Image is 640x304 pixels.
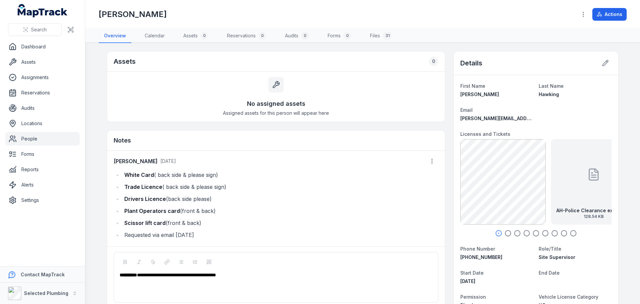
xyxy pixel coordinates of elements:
[247,99,305,108] h3: No assigned assets
[5,40,80,53] a: Dashboard
[460,83,485,89] span: First Name
[460,254,502,260] span: [PHONE_NUMBER]
[200,32,208,40] div: 0
[556,207,631,214] strong: AH-Police Clearance exp [DATE]
[223,110,329,116] span: Assigned assets for this person will appear here
[539,91,559,97] span: Hawking
[460,294,486,300] span: Permission
[5,55,80,69] a: Assets
[114,57,136,66] h2: Assets
[322,29,357,43] a: Forms0
[160,158,176,164] span: [DATE]
[280,29,314,43] a: Audits0
[5,178,80,192] a: Alerts
[5,132,80,145] a: People
[343,32,351,40] div: 0
[460,246,495,252] span: Phone Number
[99,9,167,20] h1: [PERSON_NAME]
[460,131,510,137] span: Licenses and Tickets
[5,163,80,176] a: Reports
[21,272,65,277] strong: Contact MapTrack
[592,8,627,21] button: Actions
[122,182,438,192] li: ( back side & please sign)
[429,57,438,66] div: 0
[539,270,560,276] span: End Date
[556,214,631,219] span: 128.54 KB
[539,254,575,260] span: Site Supervisor
[139,29,170,43] a: Calendar
[24,290,68,296] strong: Selected Plumbing
[258,32,266,40] div: 0
[31,26,47,33] span: Search
[99,29,131,43] a: Overview
[539,294,598,300] span: Vehicle License Category
[460,58,482,68] h2: Details
[383,32,392,40] div: 31
[18,4,68,17] a: MapTrack
[539,83,564,89] span: Last Name
[460,270,484,276] span: Start Date
[114,157,158,165] strong: [PERSON_NAME]
[178,29,214,43] a: Assets0
[222,29,272,43] a: Reservations0
[5,117,80,130] a: Locations
[122,218,438,228] li: (front & back)
[460,91,499,97] span: [PERSON_NAME]
[5,147,80,161] a: Forms
[460,278,475,284] span: [DATE]
[8,23,62,36] button: Search
[365,29,398,43] a: Files31
[5,101,80,115] a: Audits
[460,278,475,284] time: 2/13/2023, 12:00:00 AM
[160,158,176,164] time: 8/20/2025, 10:04:08 AM
[124,196,166,202] strong: Drivers Licence
[124,220,166,226] strong: Scissor lift card
[301,32,309,40] div: 0
[124,172,154,178] strong: White Card
[460,115,579,121] span: [PERSON_NAME][EMAIL_ADDRESS][DOMAIN_NAME]
[124,208,180,214] strong: Plant Operators card
[460,107,473,113] span: Email
[122,194,438,204] li: (back side please)
[122,230,438,240] li: Requested via email [DATE]
[114,136,131,145] h3: Notes
[5,86,80,99] a: Reservations
[124,184,162,190] strong: Trade Licence
[122,206,438,216] li: (front & back)
[5,194,80,207] a: Settings
[5,71,80,84] a: Assignments
[122,170,438,180] li: ( back side & please sign)
[539,246,561,252] span: Role/Title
